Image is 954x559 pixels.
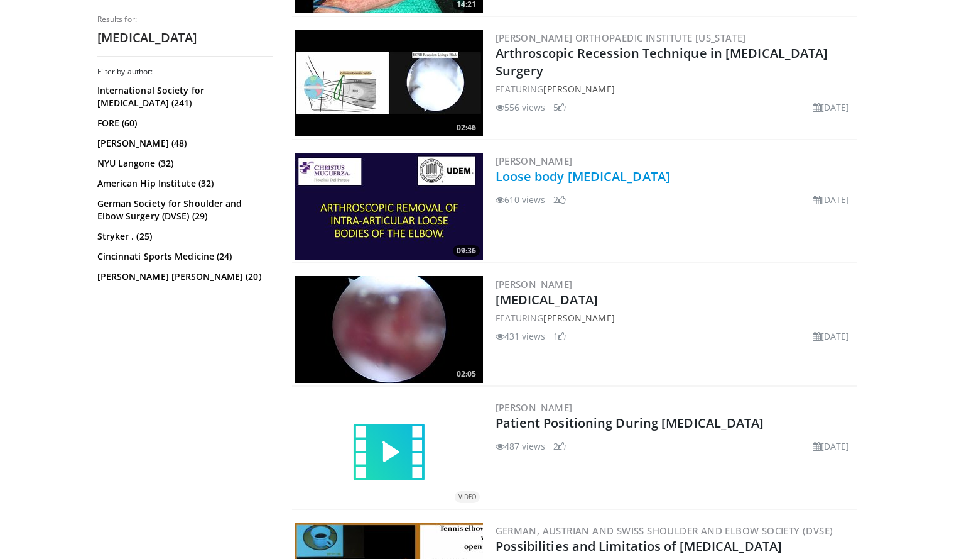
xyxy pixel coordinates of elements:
a: [PERSON_NAME] [PERSON_NAME] (20) [97,270,270,283]
div: FEATURING [496,311,855,324]
h3: Filter by author: [97,67,273,77]
a: [MEDICAL_DATA] [496,291,598,308]
a: German Society for Shoulder and Elbow Surgery (DVSE) (29) [97,197,270,223]
p: Results for: [97,14,273,25]
li: 431 views [496,329,546,343]
a: [PERSON_NAME] Orthopaedic Institute [US_STATE] [496,31,746,44]
li: 5 [553,101,566,114]
a: [PERSON_NAME] [496,278,573,291]
a: [PERSON_NAME] [496,155,573,167]
img: 5f05edc8-b6e4-4240-8568-6f57c606157a.300x170_q85_crop-smart_upscale.jpg [295,30,483,136]
li: 2 [553,440,566,453]
a: 02:46 [295,30,483,136]
img: d2165fc1-a67e-4fbb-82e7-544825d3dda1.300x170_q85_crop-smart_upscale.jpg [295,153,483,260]
a: 09:36 [295,153,483,260]
a: Loose body [MEDICAL_DATA] [496,168,671,185]
small: VIDEO [458,493,476,501]
li: [DATE] [813,329,850,343]
span: 02:05 [453,368,480,380]
a: International Society for [MEDICAL_DATA] (241) [97,84,270,109]
li: 487 views [496,440,546,453]
a: American Hip Institute (32) [97,177,270,190]
a: VIDEO [295,415,483,490]
li: 2 [553,193,566,206]
img: video.svg [351,415,426,490]
a: [PERSON_NAME] [543,312,614,324]
li: [DATE] [813,101,850,114]
a: 02:05 [295,276,483,383]
a: Possibilities and Limitatios of [MEDICAL_DATA] [496,538,783,555]
span: 02:46 [453,122,480,133]
a: [PERSON_NAME] [543,83,614,95]
li: 556 views [496,101,546,114]
li: 1 [553,329,566,343]
a: Cincinnati Sports Medicine (24) [97,250,270,263]
li: 610 views [496,193,546,206]
a: Arthroscopic Recession Technique in [MEDICAL_DATA] Surgery [496,45,828,79]
span: 09:36 [453,245,480,257]
img: e0f7b17d-acf7-45c1-a7bf-36e1b523c639.300x170_q85_crop-smart_upscale.jpg [295,276,483,383]
li: [DATE] [813,193,850,206]
a: NYU Langone (32) [97,157,270,170]
a: [PERSON_NAME] [496,401,573,414]
div: FEATURING [496,82,855,96]
a: Stryker . (25) [97,230,270,243]
h2: [MEDICAL_DATA] [97,30,273,46]
a: [PERSON_NAME] (48) [97,137,270,150]
a: Patient Positioning During [MEDICAL_DATA] [496,414,764,431]
a: German, Austrian and Swiss Shoulder and Elbow Society (DVSE) [496,524,833,537]
a: FORE (60) [97,117,270,130]
li: [DATE] [813,440,850,453]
